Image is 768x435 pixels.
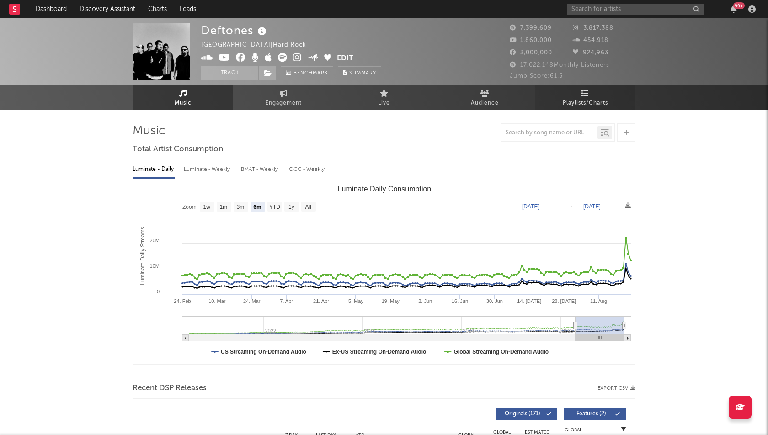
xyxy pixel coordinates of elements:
[201,40,317,51] div: [GEOGRAPHIC_DATA] | Hard Rock
[597,386,635,391] button: Export CSV
[535,85,635,110] a: Playlists/Charts
[334,85,434,110] a: Live
[293,68,328,79] span: Benchmark
[288,204,294,210] text: 1y
[281,66,333,80] a: Benchmark
[338,66,381,80] button: Summary
[201,66,258,80] button: Track
[201,23,269,38] div: Deftones
[184,162,232,177] div: Luminate - Weekly
[567,4,704,15] input: Search for artists
[349,71,376,76] span: Summary
[522,203,539,210] text: [DATE]
[486,298,503,304] text: 30. Jun
[552,298,576,304] text: 28. [DATE]
[332,349,427,355] text: Ex-US Streaming On-Demand Audio
[501,411,544,417] span: Originals ( 171 )
[133,181,635,364] svg: Luminate Daily Consumption
[731,5,737,13] button: 99+
[733,2,745,9] div: 99 +
[434,85,535,110] a: Audience
[150,238,160,243] text: 20M
[208,298,226,304] text: 10. Mar
[174,298,191,304] text: 24. Feb
[220,204,228,210] text: 1m
[452,298,468,304] text: 16. Jun
[583,203,601,210] text: [DATE]
[510,62,609,68] span: 17,022,148 Monthly Listeners
[382,298,400,304] text: 19. May
[568,203,573,210] text: →
[570,411,612,417] span: Features ( 2 )
[182,204,197,210] text: Zoom
[510,50,552,56] span: 3,000,000
[139,227,146,285] text: Luminate Daily Streams
[243,298,261,304] text: 24. Mar
[517,298,541,304] text: 14. [DATE]
[337,53,353,64] button: Edit
[313,298,329,304] text: 21. Apr
[175,98,192,109] span: Music
[269,204,280,210] text: YTD
[454,349,549,355] text: Global Streaming On-Demand Audio
[418,298,432,304] text: 2. Jun
[501,129,597,137] input: Search by song name or URL
[233,85,334,110] a: Engagement
[510,37,552,43] span: 1,860,000
[289,162,325,177] div: OCC - Weekly
[510,73,563,79] span: Jump Score: 61.5
[563,98,608,109] span: Playlists/Charts
[510,25,552,31] span: 7,399,609
[253,204,261,210] text: 6m
[573,37,608,43] span: 454,918
[150,263,160,269] text: 10M
[133,383,207,394] span: Recent DSP Releases
[237,204,245,210] text: 3m
[496,408,557,420] button: Originals(171)
[133,162,175,177] div: Luminate - Daily
[590,298,607,304] text: 11. Aug
[471,98,499,109] span: Audience
[378,98,390,109] span: Live
[265,98,302,109] span: Engagement
[338,185,432,193] text: Luminate Daily Consumption
[157,289,160,294] text: 0
[348,298,364,304] text: 5. May
[221,349,306,355] text: US Streaming On-Demand Audio
[573,25,613,31] span: 3,817,388
[280,298,293,304] text: 7. Apr
[305,204,311,210] text: All
[133,144,223,155] span: Total Artist Consumption
[203,204,211,210] text: 1w
[573,50,608,56] span: 924,963
[133,85,233,110] a: Music
[241,162,280,177] div: BMAT - Weekly
[564,408,626,420] button: Features(2)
